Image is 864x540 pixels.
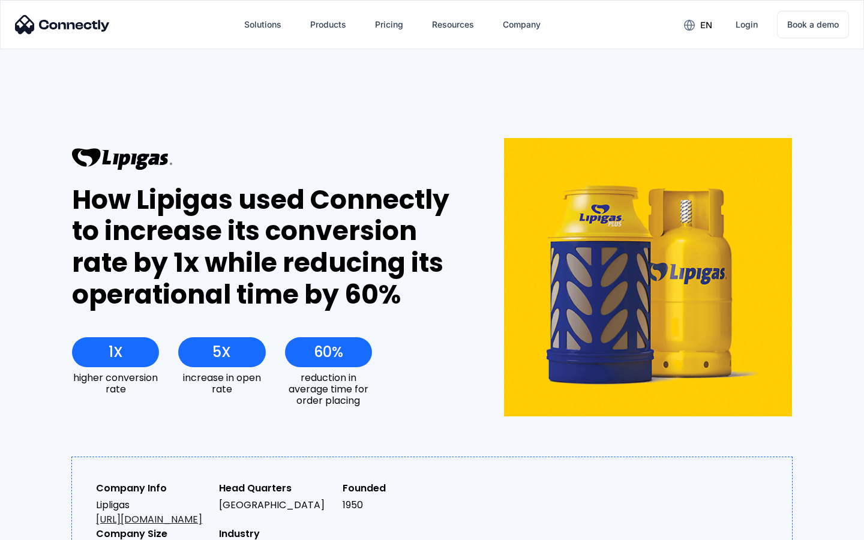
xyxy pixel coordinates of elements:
ul: Language list [24,519,72,536]
div: Resources [422,10,484,39]
div: [GEOGRAPHIC_DATA] [219,498,332,512]
div: 1950 [343,498,456,512]
div: reduction in average time for order placing [285,372,372,407]
a: Pricing [365,10,413,39]
div: increase in open rate [178,372,265,395]
div: en [700,17,712,34]
div: Lipligas [96,498,209,527]
div: 60% [314,344,343,361]
div: Products [310,16,346,33]
div: Resources [432,16,474,33]
div: 5X [212,344,231,361]
div: Products [301,10,356,39]
div: 1X [109,344,123,361]
div: Pricing [375,16,403,33]
div: Company [493,10,550,39]
a: [URL][DOMAIN_NAME] [96,512,202,526]
div: Solutions [235,10,291,39]
a: Book a demo [777,11,849,38]
div: Company Info [96,481,209,496]
div: higher conversion rate [72,372,159,395]
div: Head Quarters [219,481,332,496]
div: en [674,16,721,34]
img: Connectly Logo [15,15,110,34]
div: How Lipigas used Connectly to increase its conversion rate by 1x while reducing its operational t... [72,184,460,311]
div: Login [736,16,758,33]
div: Founded [343,481,456,496]
div: Solutions [244,16,281,33]
aside: Language selected: English [12,519,72,536]
div: Company [503,16,541,33]
a: Login [726,10,767,39]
